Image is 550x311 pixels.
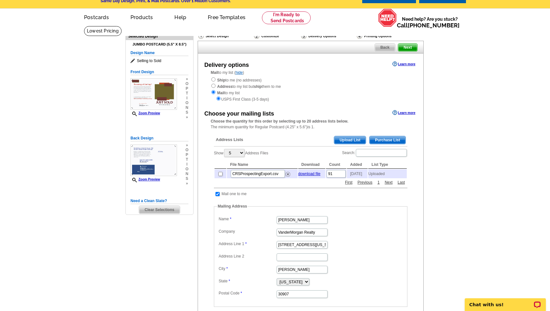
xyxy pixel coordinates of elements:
[326,161,346,169] th: Count
[130,198,188,204] h5: Need a Clean Slate?
[397,22,460,29] span: Call
[130,135,188,141] h5: Back Design
[198,33,204,39] img: Select Design
[356,180,374,185] a: Previous
[186,96,188,101] span: i
[375,44,395,51] span: Back
[224,149,244,157] select: ShowAddress Files
[198,9,256,24] a: Free Templates
[198,70,423,102] div: to my list ( )
[130,111,160,115] a: Zoom Preview
[139,206,180,214] span: Clear Selections
[408,22,460,29] a: [PHONE_NUMBER]
[204,61,249,69] div: Delivery options
[356,149,407,157] input: Search:
[204,110,274,118] div: Choose your mailing lists
[254,33,259,39] img: Customize
[301,33,307,39] img: Delivery Options
[375,43,395,52] a: Back
[461,291,550,311] iframe: LiveChat chat widget
[219,253,276,259] label: Address Line 2
[130,50,188,56] h5: Design Name
[254,84,262,89] strong: ship
[347,169,368,178] td: [DATE]
[186,77,188,81] span: »
[211,70,218,75] strong: Mail
[74,9,119,24] a: Postcards
[368,161,407,169] th: List Type
[221,191,247,197] td: Mail one to me
[219,229,276,234] label: Company
[219,216,276,222] label: Name
[298,161,325,169] th: Download
[186,176,188,181] span: s
[219,278,276,284] label: State
[236,70,243,75] a: hide
[253,33,300,41] div: Customize
[186,157,188,162] span: t
[186,167,188,172] span: o
[219,241,276,247] label: Address Line 1
[219,290,276,296] label: Postal Code
[186,172,188,176] span: n
[186,110,188,115] span: s
[357,33,362,39] img: Printing Options & Summary
[286,171,290,175] a: Remove this list
[130,178,160,181] a: Zoom Preview
[217,203,248,209] legend: Mailing Address
[198,33,253,41] div: Select Design
[198,118,423,130] div: The minimum quantity for Regular Postcard (4.25" x 5.6")is 1.
[217,78,225,82] strong: Ship
[186,143,188,148] span: »
[392,61,415,67] a: Learn more
[186,91,188,96] span: t
[130,78,177,110] img: frontsmallthumbnail.jpg
[383,180,394,185] a: Next
[342,148,407,157] label: Search:
[300,33,356,41] div: Delivery Options
[211,96,411,102] div: USPS First Class (3-5 days)
[216,137,243,143] span: Address Lists
[217,91,224,95] strong: Mail
[186,105,188,110] span: n
[130,145,177,176] img: backsmallthumbnail.jpg
[214,148,268,158] label: Show Address Files
[120,9,163,24] a: Products
[130,69,188,75] h5: Front Design
[347,161,368,169] th: Added
[130,42,188,46] h4: Jumbo Postcard (5.5" x 8.5")
[126,33,193,39] div: Selected Design
[343,180,354,185] a: First
[186,162,188,167] span: i
[397,16,463,29] span: Need help? Are you stuck?
[186,148,188,152] span: o
[376,180,381,185] a: 1
[186,181,188,186] span: »
[227,161,298,169] th: File Name
[368,169,407,178] td: Uploaded
[378,9,397,27] img: help
[211,119,348,124] strong: Choose the quantity for this order by selecting up to 20 address lists below.
[392,110,415,115] a: Learn more
[298,172,321,176] a: download file
[370,136,405,144] span: Purchase List
[186,152,188,157] span: p
[186,101,188,105] span: o
[219,266,276,272] label: City
[286,172,290,177] img: delete.png
[398,44,417,51] span: Next
[211,77,411,102] div: to me (no addresses) to my list but them to me to my list
[186,86,188,91] span: p
[186,115,188,120] span: »
[164,9,196,24] a: Help
[356,33,413,39] div: Printing Options
[396,180,406,185] a: Last
[334,136,366,144] span: Upload List
[130,58,188,64] span: Selling to Sold
[217,84,232,89] strong: Address
[186,81,188,86] span: o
